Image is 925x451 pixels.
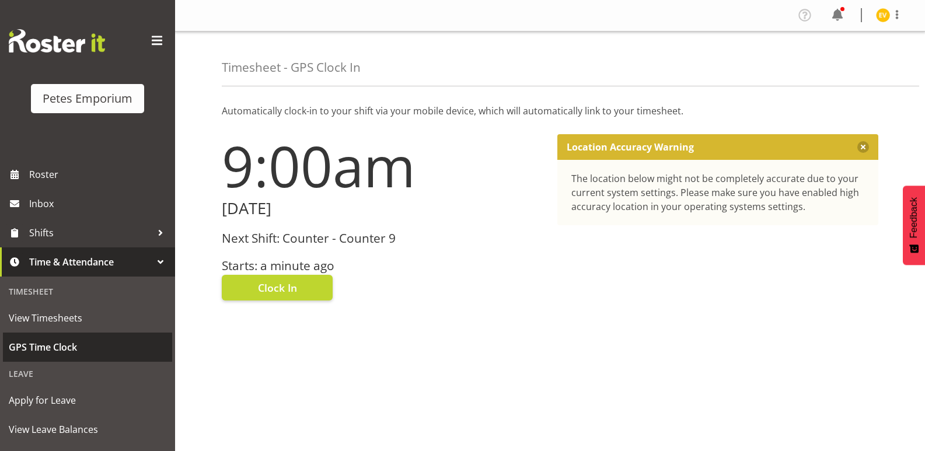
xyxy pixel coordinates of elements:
img: Rosterit website logo [9,29,105,53]
p: Automatically clock-in to your shift via your mobile device, which will automatically link to you... [222,104,878,118]
span: View Timesheets [9,309,166,327]
div: Petes Emporium [43,90,132,107]
span: GPS Time Clock [9,338,166,356]
span: Time & Attendance [29,253,152,271]
h3: Next Shift: Counter - Counter 9 [222,232,543,245]
a: View Timesheets [3,303,172,333]
span: Roster [29,166,169,183]
h3: Starts: a minute ago [222,259,543,272]
h4: Timesheet - GPS Clock In [222,61,361,74]
p: Location Accuracy Warning [567,141,694,153]
div: Timesheet [3,279,172,303]
a: View Leave Balances [3,415,172,444]
span: Clock In [258,280,297,295]
img: eva-vailini10223.jpg [876,8,890,22]
h1: 9:00am [222,134,543,197]
span: Inbox [29,195,169,212]
button: Feedback - Show survey [903,186,925,265]
span: Feedback [909,197,919,238]
span: Shifts [29,224,152,242]
a: GPS Time Clock [3,333,172,362]
h2: [DATE] [222,200,543,218]
button: Close message [857,141,869,153]
div: Leave [3,362,172,386]
div: The location below might not be completely accurate due to your current system settings. Please m... [571,172,865,214]
span: Apply for Leave [9,391,166,409]
button: Clock In [222,275,333,300]
a: Apply for Leave [3,386,172,415]
span: View Leave Balances [9,421,166,438]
